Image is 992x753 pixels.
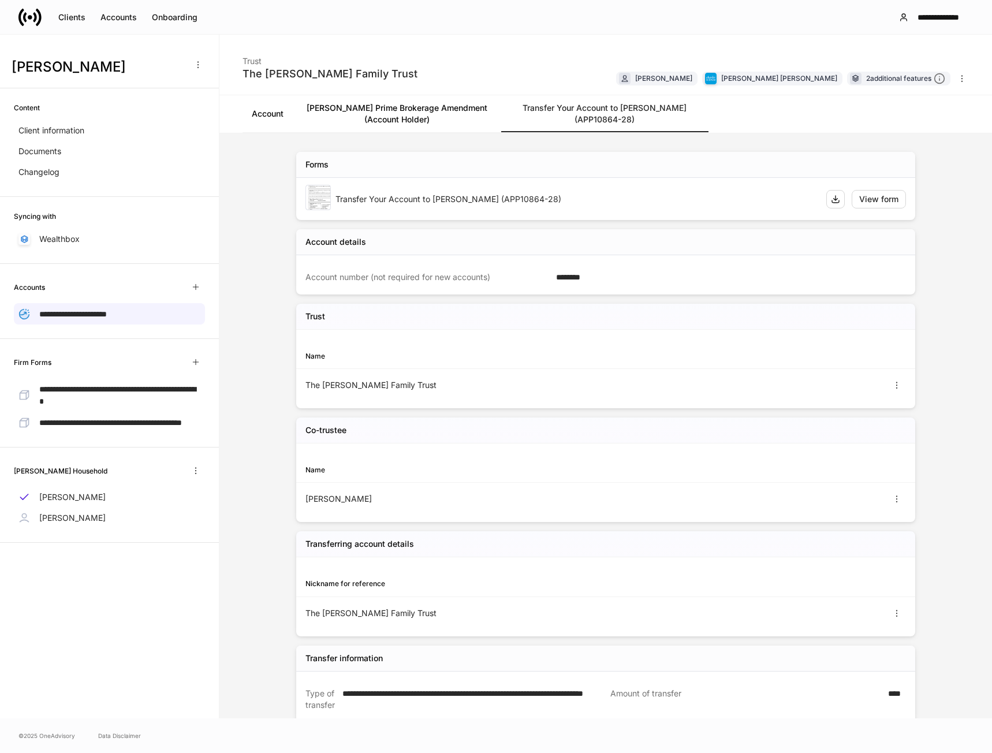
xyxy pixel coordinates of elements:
[14,465,107,476] h6: [PERSON_NAME] Household
[305,311,325,322] h5: Trust
[98,731,141,740] a: Data Disclaimer
[305,236,366,248] div: Account details
[18,146,61,157] p: Documents
[305,464,606,475] div: Name
[243,67,417,81] div: The [PERSON_NAME] Family Trust
[18,731,75,740] span: © 2025 OneAdvisory
[18,125,84,136] p: Client information
[305,653,383,664] div: Transfer information
[14,487,205,508] a: [PERSON_NAME]
[14,229,205,249] a: Wealthbox
[305,379,606,391] div: The [PERSON_NAME] Family Trust
[14,282,45,293] h6: Accounts
[14,508,205,528] a: [PERSON_NAME]
[305,493,606,505] div: [PERSON_NAME]
[305,424,346,436] h5: Co-trustee
[293,95,501,132] a: [PERSON_NAME] Prime Brokerage Amendment (Account Holder)
[14,211,56,222] h6: Syncing with
[39,233,80,245] p: Wealthbox
[14,162,205,182] a: Changelog
[14,102,40,113] h6: Content
[635,73,692,84] div: [PERSON_NAME]
[305,351,606,361] div: Name
[51,8,93,27] button: Clients
[243,95,293,132] a: Account
[39,491,106,503] p: [PERSON_NAME]
[305,159,329,170] div: Forms
[305,578,606,589] div: Nickname for reference
[721,73,837,84] div: [PERSON_NAME] [PERSON_NAME]
[859,193,898,205] div: View form
[14,141,205,162] a: Documents
[144,8,205,27] button: Onboarding
[100,12,137,23] div: Accounts
[12,58,184,76] h3: [PERSON_NAME]
[58,12,85,23] div: Clients
[305,271,549,283] div: Account number (not required for new accounts)
[243,49,417,67] div: Trust
[866,73,945,85] div: 2 additional features
[610,688,881,711] div: Amount of transfer
[501,95,708,132] a: Transfer Your Account to [PERSON_NAME] (APP10864-28)
[93,8,144,27] button: Accounts
[152,12,197,23] div: Onboarding
[335,193,817,205] div: Transfer Your Account to [PERSON_NAME] (APP10864-28)
[852,190,906,208] button: View form
[14,357,51,368] h6: Firm Forms
[705,73,717,84] img: charles-schwab-BFYFdbvS.png
[39,512,106,524] p: [PERSON_NAME]
[305,607,606,619] div: The [PERSON_NAME] Family Trust
[18,166,59,178] p: Changelog
[305,688,335,711] div: Type of transfer
[305,538,414,550] h5: Transferring account details
[14,120,205,141] a: Client information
